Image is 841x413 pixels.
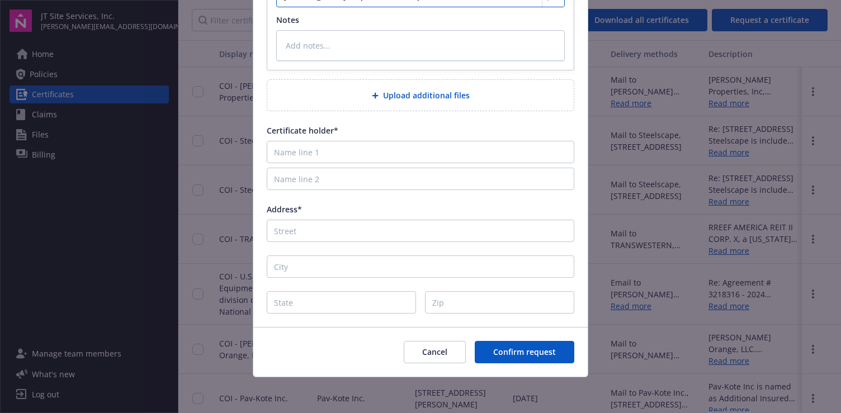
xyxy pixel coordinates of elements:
input: Name line 2 [267,168,574,190]
input: City [267,255,574,278]
span: Certificate holder* [267,125,338,136]
span: Notes [276,15,299,25]
input: Street [267,220,574,242]
span: Cancel [422,346,447,357]
div: Upload additional files [267,79,574,111]
span: Confirm request [493,346,556,357]
button: Cancel [404,341,466,363]
button: Confirm request [475,341,574,363]
input: Zip [425,291,574,314]
span: Address* [267,204,302,215]
input: Name line 1 [267,141,574,163]
span: Upload additional files [383,89,470,101]
input: State [267,291,416,314]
